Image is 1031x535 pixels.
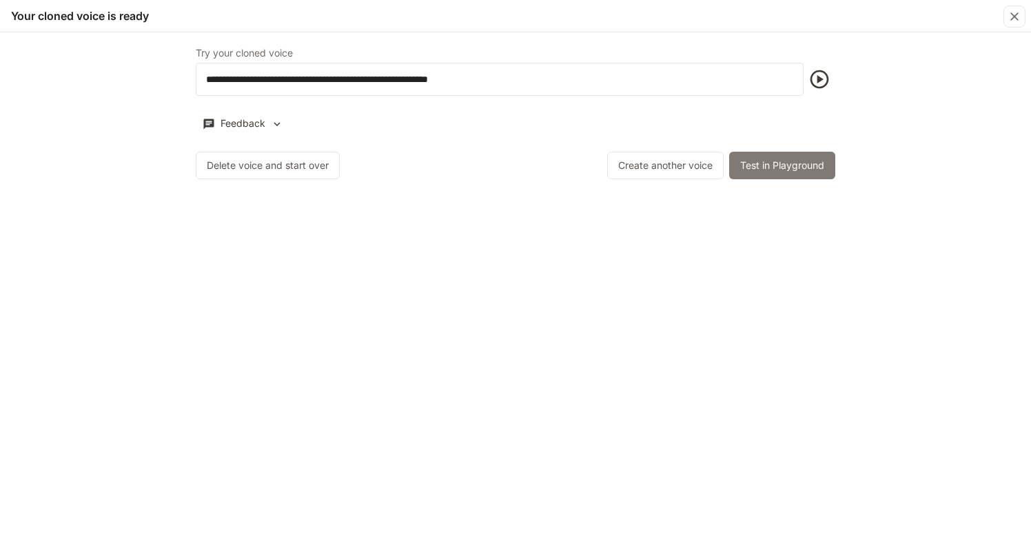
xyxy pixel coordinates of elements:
h5: Your cloned voice is ready [11,8,149,23]
button: Test in Playground [729,152,835,179]
button: Feedback [196,112,289,135]
p: Try your cloned voice [196,48,293,58]
button: Delete voice and start over [196,152,340,179]
button: Create another voice [607,152,724,179]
